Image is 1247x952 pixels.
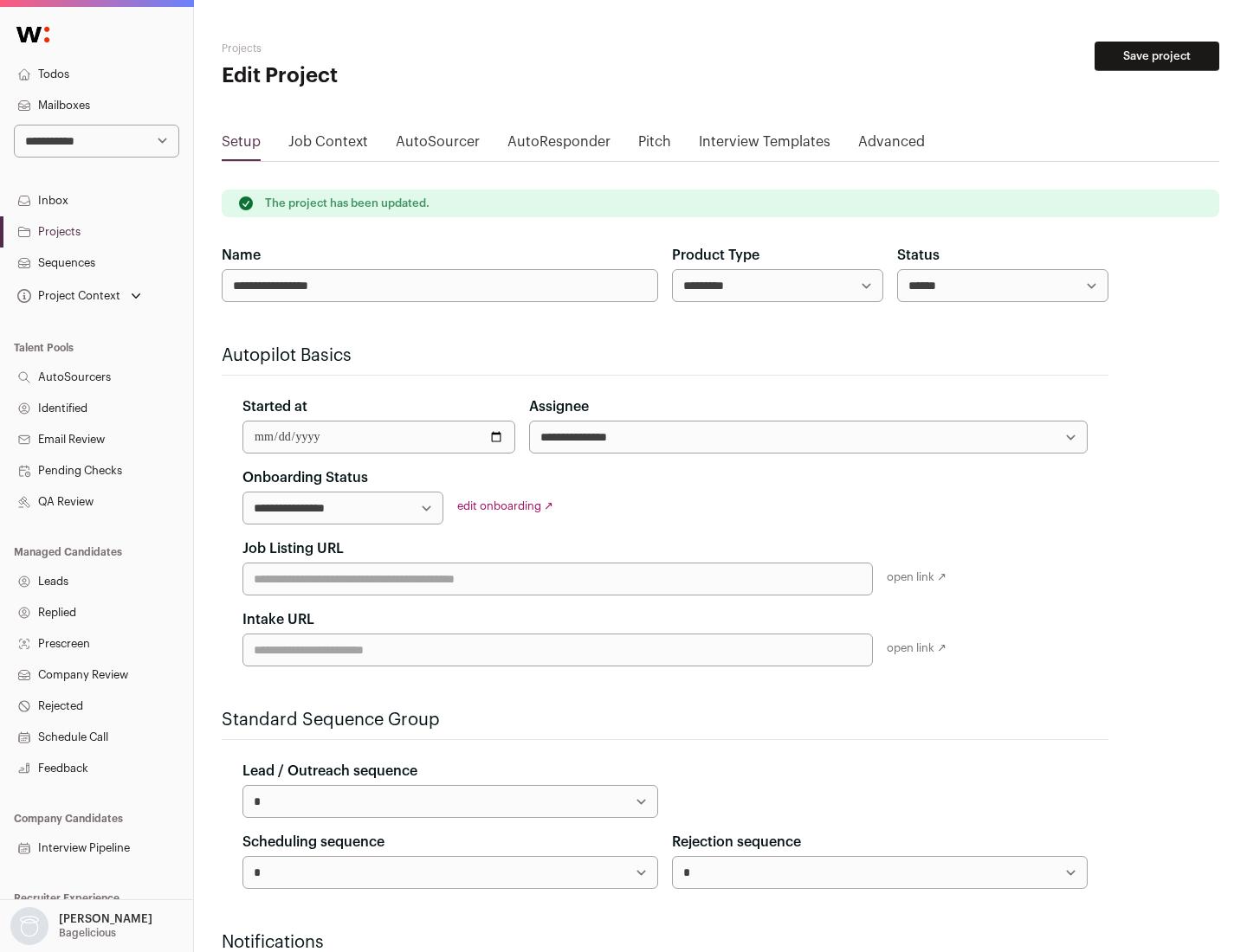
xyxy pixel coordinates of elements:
h2: Projects [222,42,554,55]
h2: Standard Sequence Group [222,708,1108,732]
a: Job Context [288,132,368,159]
label: Name [222,245,261,266]
label: Job Listing URL [242,538,344,559]
a: edit onboarding ↗ [457,500,553,511]
label: Rejection sequence [672,832,801,852]
h1: Edit Project [222,62,554,90]
a: Setup [222,132,261,159]
button: Open dropdown [7,907,156,945]
label: Scheduling sequence [242,832,384,852]
label: Intake URL [242,609,314,630]
label: Assignee [529,396,589,417]
a: AutoSourcer [396,132,480,159]
p: The project has been updated. [265,196,430,210]
button: Save project [1095,42,1219,71]
a: Pitch [638,132,671,159]
a: AutoResponder [507,132,611,159]
a: Interview Templates [699,132,830,159]
p: [PERSON_NAME] [59,912,152,926]
div: Project Context [14,289,120,303]
label: Status [897,245,940,266]
label: Onboarding Status [242,467,368,488]
a: Advanced [858,132,925,159]
img: nopic.png [10,907,48,945]
label: Started at [242,396,307,417]
p: Bagelicious [59,926,116,940]
label: Product Type [672,245,759,266]
h2: Autopilot Basics [222,344,1108,368]
label: Lead / Outreach sequence [242,761,417,782]
button: Open dropdown [14,284,145,308]
img: Wellfound [7,17,59,52]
